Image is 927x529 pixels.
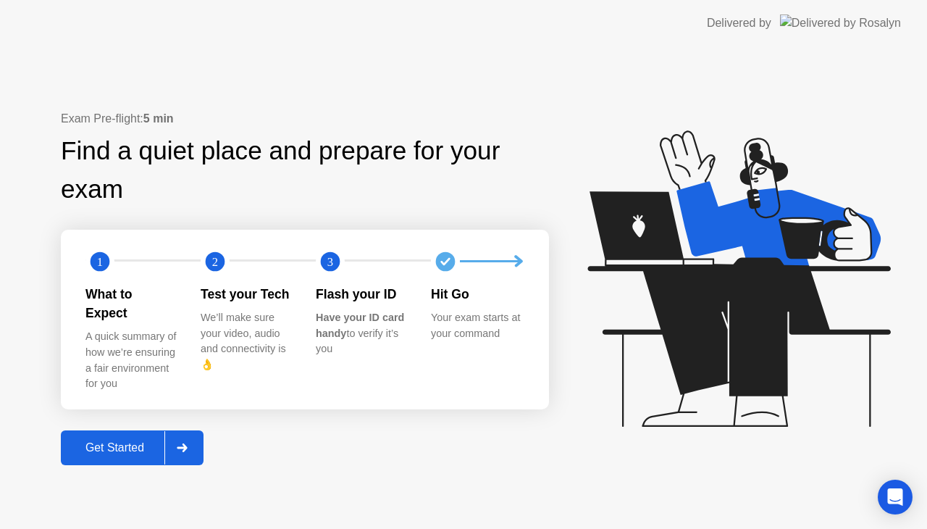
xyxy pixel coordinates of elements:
b: 5 min [143,112,174,125]
img: Delivered by Rosalyn [780,14,901,31]
text: 1 [97,254,103,268]
div: Get Started [65,441,164,454]
div: Find a quiet place and prepare for your exam [61,132,549,209]
div: to verify it’s you [316,310,408,357]
div: A quick summary of how we’re ensuring a fair environment for you [85,329,177,391]
div: Delivered by [707,14,771,32]
button: Get Started [61,430,204,465]
b: Have your ID card handy [316,312,404,339]
div: Exam Pre-flight: [61,110,549,128]
div: What to Expect [85,285,177,323]
div: Hit Go [431,285,523,304]
div: We’ll make sure your video, audio and connectivity is 👌 [201,310,293,372]
div: Test your Tech [201,285,293,304]
text: 2 [212,254,218,268]
div: Flash your ID [316,285,408,304]
text: 3 [327,254,333,268]
div: Your exam starts at your command [431,310,523,341]
div: Open Intercom Messenger [878,480,913,515]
